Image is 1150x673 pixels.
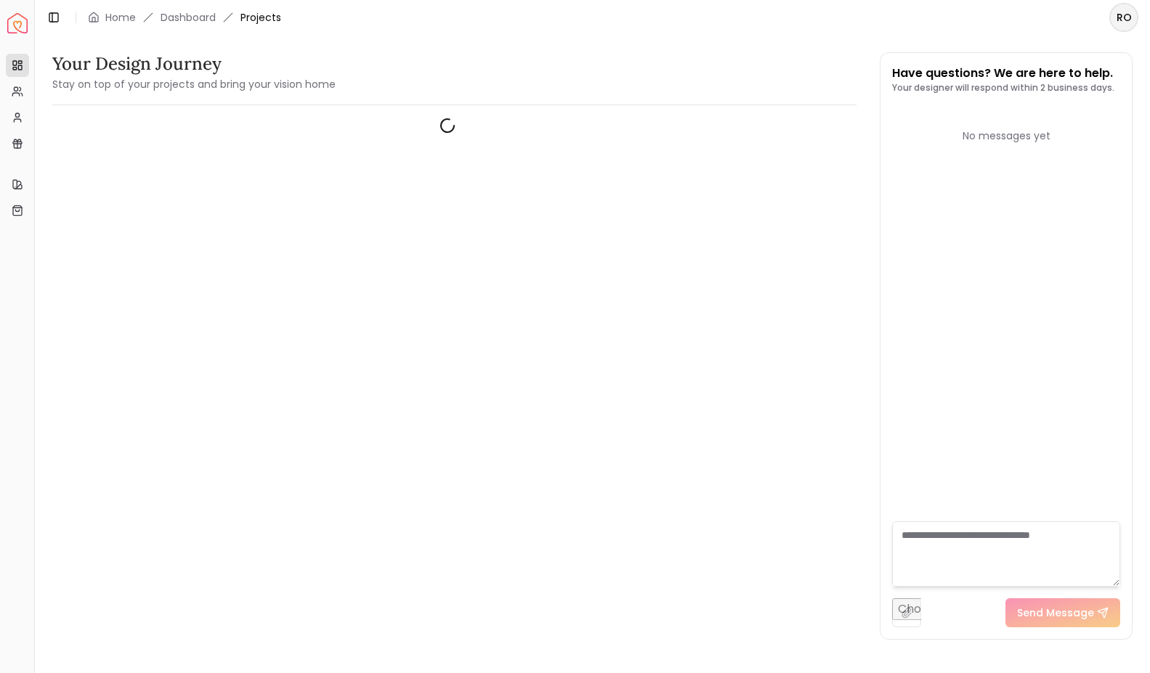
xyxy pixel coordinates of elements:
img: Spacejoy Logo [7,13,28,33]
span: Projects [240,10,281,25]
span: RO [1111,4,1137,30]
p: Have questions? We are here to help. [892,65,1114,82]
a: Dashboard [161,10,216,25]
button: RO [1109,3,1138,32]
p: Your designer will respond within 2 business days. [892,82,1114,94]
a: Spacejoy [7,13,28,33]
a: Home [105,10,136,25]
div: No messages yet [892,129,1120,143]
h3: Your Design Journey [52,52,336,76]
small: Stay on top of your projects and bring your vision home [52,77,336,91]
nav: breadcrumb [88,10,281,25]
